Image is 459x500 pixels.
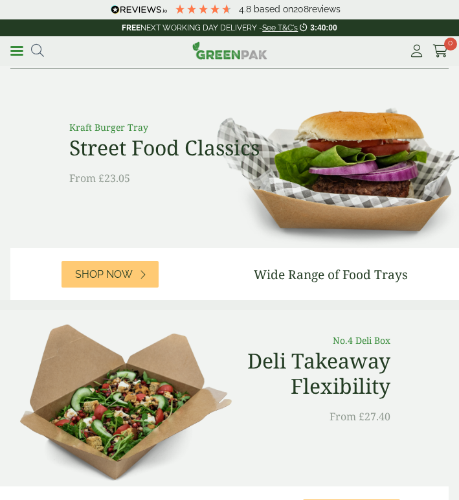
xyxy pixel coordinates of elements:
[309,4,341,14] span: reviews
[432,45,449,58] i: Cart
[293,4,309,14] span: 208
[230,348,390,398] h2: Deli Takeaway Flexibility
[262,23,298,32] a: See T&C's
[330,409,390,424] span: From £27.40
[409,45,425,58] i: My Account
[69,120,361,134] p: Kraft Burger Tray
[254,267,408,282] h3: Wide Range of Food Trays
[254,4,293,14] span: Based on
[69,171,130,185] span: From £23.05
[69,135,361,160] h2: Street Food Classics
[122,23,140,32] strong: FREE
[75,268,133,280] span: Shop Now
[111,5,167,14] img: REVIEWS.io
[62,261,159,287] a: Shop Now
[230,334,390,347] p: No.4 Deli Box
[192,41,267,60] img: GreenPak Supplies
[239,4,254,14] span: 4.8
[174,3,232,15] div: 4.79 Stars
[432,41,449,61] a: 0
[310,23,337,32] span: 3:40:00
[444,38,457,51] span: 0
